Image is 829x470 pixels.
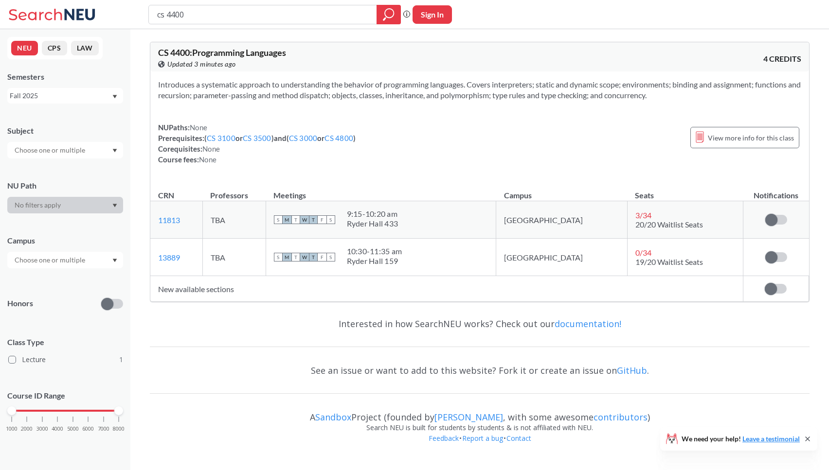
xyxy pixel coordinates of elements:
[283,215,291,224] span: M
[496,201,628,239] td: [GEOGRAPHIC_DATA]
[347,219,398,228] div: Ryder Hall 433
[7,197,123,213] div: Dropdown arrow
[462,434,504,443] a: Report a bug
[42,41,67,55] button: CPS
[150,403,810,422] div: A Project (founded by , with some awesome )
[635,220,703,229] span: 20/20 Waitlist Seats
[496,239,628,276] td: [GEOGRAPHIC_DATA]
[112,149,117,153] svg: Dropdown arrow
[347,209,398,219] div: 9:15 - 10:20 am
[167,59,236,70] span: Updated 3 minutes ago
[309,253,318,261] span: T
[7,125,123,136] div: Subject
[291,215,300,224] span: T
[150,356,810,384] div: See an issue or want to add to this website? Fork it or create an issue on .
[10,144,91,156] input: Choose one or multiple
[202,180,266,201] th: Professors
[496,180,628,201] th: Campus
[158,190,174,201] div: CRN
[300,215,309,224] span: W
[150,422,810,433] div: Search NEU is built for students by students & is not affiliated with NEU.
[283,253,291,261] span: M
[82,426,94,432] span: 6000
[594,411,648,423] a: contributors
[202,201,266,239] td: TBA
[119,354,123,365] span: 1
[21,426,33,432] span: 2000
[318,253,326,261] span: F
[617,365,647,376] a: GitHub
[266,180,496,201] th: Meetings
[635,257,703,266] span: 19/20 Waitlist Seats
[158,122,356,165] div: NUPaths: Prerequisites: ( or ) and ( or ) Corequisites: Course fees:
[7,298,33,309] p: Honors
[150,276,743,302] td: New available sections
[7,71,123,82] div: Semesters
[428,434,459,443] a: Feedback
[300,253,309,261] span: W
[274,253,283,261] span: S
[743,180,809,201] th: Notifications
[326,253,335,261] span: S
[202,239,266,276] td: TBA
[8,353,123,366] label: Lecture
[202,144,220,153] span: None
[207,134,235,142] a: CS 3100
[7,235,123,246] div: Campus
[7,337,123,348] span: Class Type
[199,155,216,164] span: None
[112,204,117,208] svg: Dropdown arrow
[347,246,402,256] div: 10:30 - 11:35 am
[7,252,123,268] div: Dropdown arrow
[627,180,743,201] th: Seats
[36,426,48,432] span: 3000
[113,426,125,432] span: 8000
[291,253,300,261] span: T
[635,248,651,257] span: 0 / 34
[7,180,123,191] div: NU Path
[52,426,63,432] span: 4000
[158,47,286,58] span: CS 4400 : Programming Languages
[7,142,123,158] div: Dropdown arrow
[7,390,123,401] p: Course ID Range
[682,435,800,442] span: We need your help!
[156,6,370,23] input: Class, professor, course number, "phrase"
[150,433,810,458] div: • •
[190,123,207,132] span: None
[383,8,395,21] svg: magnifying glass
[10,254,91,266] input: Choose one or multiple
[71,41,99,55] button: LAW
[158,79,801,101] section: Introduces a systematic approach to understanding the behavior of programming languages. Covers i...
[326,215,335,224] span: S
[434,411,503,423] a: [PERSON_NAME]
[112,95,117,99] svg: Dropdown arrow
[150,310,810,338] div: Interested in how SearchNEU works? Check out our
[315,411,351,423] a: Sandbox
[324,134,353,142] a: CS 4800
[506,434,532,443] a: Contact
[309,215,318,224] span: T
[98,426,109,432] span: 7000
[347,256,402,266] div: Ryder Hall 159
[112,259,117,262] svg: Dropdown arrow
[708,132,794,144] span: View more info for this class
[318,215,326,224] span: F
[413,5,452,24] button: Sign In
[635,210,651,220] span: 3 / 34
[243,134,271,142] a: CS 3500
[555,318,621,330] a: documentation!
[6,426,18,432] span: 1000
[158,253,180,262] a: 13889
[10,90,111,101] div: Fall 2025
[742,435,800,443] a: Leave a testimonial
[158,215,180,225] a: 11813
[67,426,79,432] span: 5000
[377,5,401,24] div: magnifying glass
[763,53,801,64] span: 4 CREDITS
[274,215,283,224] span: S
[11,41,38,55] button: NEU
[7,88,123,104] div: Fall 2025Dropdown arrow
[289,134,318,142] a: CS 3000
